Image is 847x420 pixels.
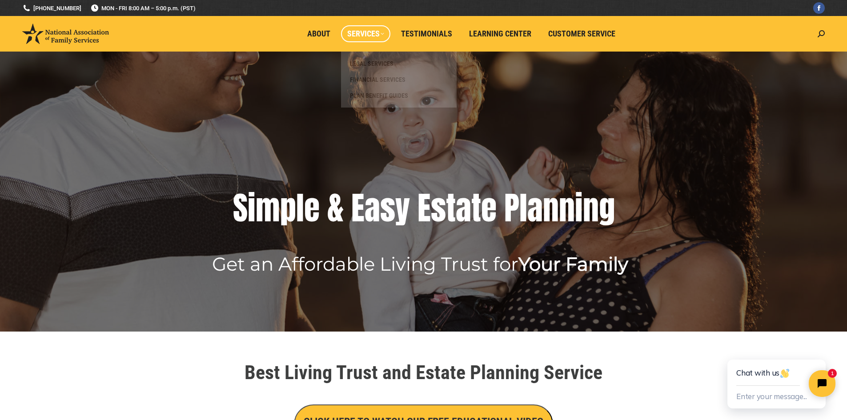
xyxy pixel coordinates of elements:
a: [PHONE_NUMBER] [22,4,81,12]
a: Testimonials [395,25,458,42]
div: a [365,190,380,226]
span: Customer Service [548,29,615,39]
div: S [233,190,248,226]
span: MON - FRI 8:00 AM – 5:00 p.m. (PST) [90,4,196,12]
div: n [559,190,575,226]
span: Services [347,29,384,39]
iframe: Tidio Chat [707,331,847,420]
div: n [583,190,599,226]
a: Customer Service [542,25,622,42]
div: a [527,190,543,226]
a: LEGAL SERVICES [345,56,452,72]
a: Learning Center [463,25,538,42]
div: s [380,190,395,226]
div: P [504,190,519,226]
div: & [327,190,344,226]
a: About [301,25,337,42]
b: Your Family [518,252,628,276]
div: s [431,190,446,226]
div: e [304,190,320,226]
a: PLAN BENEFIT GUIDES [345,88,452,104]
span: LEGAL SERVICES [350,60,393,68]
span: PLAN BENEFIT GUIDES [350,92,408,100]
div: i [575,190,583,226]
div: m [256,190,280,226]
span: Learning Center [469,29,531,39]
div: t [446,190,456,226]
span: About [307,29,330,39]
div: l [519,190,527,226]
div: i [248,190,256,226]
span: FINANCIAL SERVICES [350,76,405,84]
a: FINANCIAL SERVICES [345,72,452,88]
div: l [296,190,304,226]
div: y [395,190,410,226]
div: t [471,190,481,226]
rs-layer: Get an Affordable Living Trust for [212,256,628,272]
div: g [599,190,615,226]
div: E [417,190,431,226]
div: e [481,190,497,226]
div: a [456,190,471,226]
div: n [543,190,559,226]
a: Facebook page opens in new window [813,2,825,14]
h1: Best Living Trust and Estate Planning Service [175,363,673,382]
div: E [351,190,365,226]
img: National Association of Family Services [22,24,109,44]
div: p [280,190,296,226]
span: Testimonials [401,29,452,39]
